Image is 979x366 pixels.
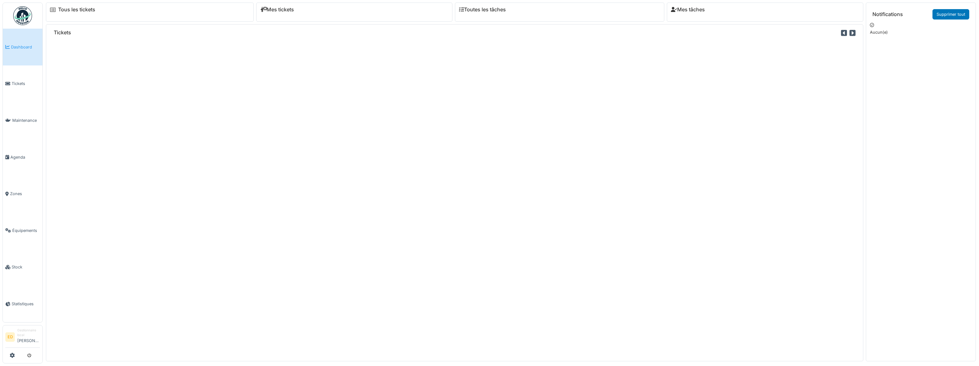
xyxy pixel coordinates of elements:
[5,328,40,348] a: ED Gestionnaire local[PERSON_NAME]
[10,191,40,197] span: Zones
[17,328,40,338] div: Gestionnaire local
[3,212,42,249] a: Équipements
[3,65,42,102] a: Tickets
[12,228,40,234] span: Équipements
[17,328,40,346] li: [PERSON_NAME]
[3,176,42,212] a: Zones
[872,11,903,17] h6: Notifications
[3,29,42,65] a: Dashboard
[12,301,40,307] span: Statistiques
[870,29,972,35] p: Aucun(e)
[11,44,40,50] span: Dashboard
[12,264,40,270] span: Stock
[12,117,40,123] span: Maintenance
[671,7,705,13] a: Mes tâches
[932,9,969,20] a: Supprimer tout
[3,102,42,139] a: Maintenance
[3,285,42,322] a: Statistiques
[5,332,15,342] li: ED
[54,30,71,36] h6: Tickets
[13,6,32,25] img: Badge_color-CXgf-gQk.svg
[260,7,294,13] a: Mes tickets
[3,139,42,176] a: Agenda
[10,154,40,160] span: Agenda
[459,7,506,13] a: Toutes les tâches
[58,7,95,13] a: Tous les tickets
[12,81,40,87] span: Tickets
[3,249,42,286] a: Stock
